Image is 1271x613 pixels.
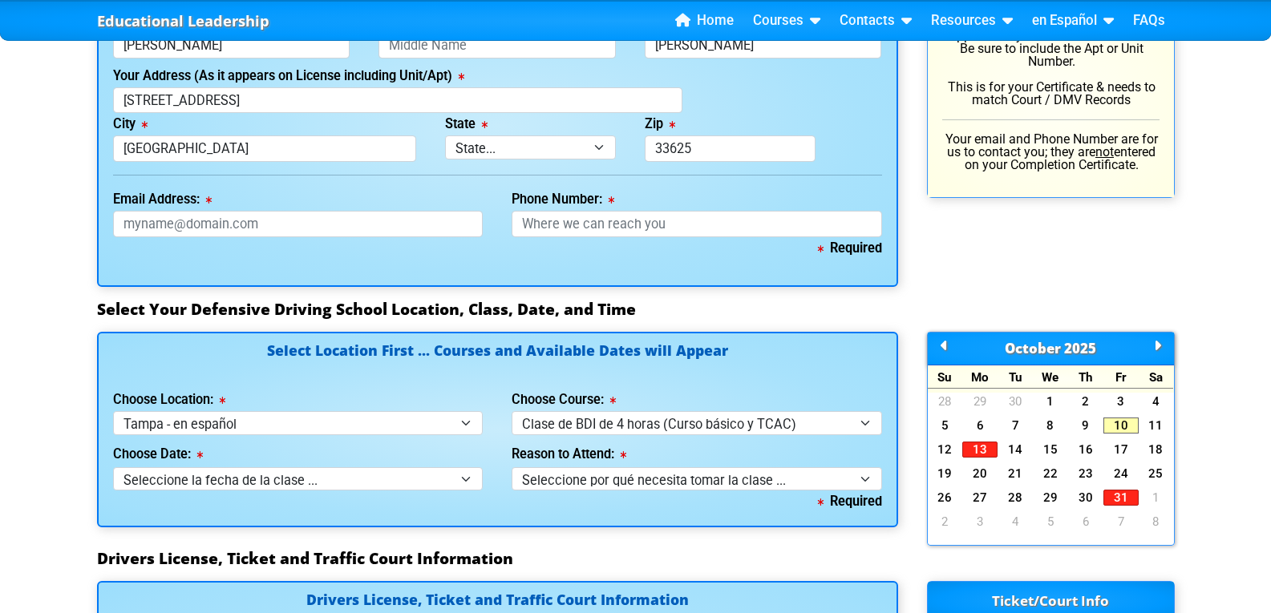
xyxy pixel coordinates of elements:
[113,118,148,131] label: City
[1127,9,1172,33] a: FAQs
[1033,514,1068,530] a: 5
[998,393,1033,409] a: 30
[942,17,1160,107] p: Enter your name and address as it appears on your License or ID Card. Be sure to include the Apt ...
[113,593,882,610] h4: Drivers License, Ticket and Traffic Court Information
[512,193,614,206] label: Phone Number:
[928,466,963,482] a: 19
[818,494,882,509] b: Required
[512,211,882,237] input: Where we can reach you
[818,240,882,256] b: Required
[1103,442,1139,458] a: 17
[1139,417,1174,434] a: 11
[113,135,417,162] input: Tallahassee
[1026,9,1120,33] a: en Español
[942,133,1160,171] p: Your email and Phone Number are for us to contact you; they are entered on your Completion Certif...
[1095,144,1114,159] u: not
[962,417,998,434] a: 6
[998,514,1033,530] a: 4
[97,549,1175,568] h3: Drivers License, Ticket and Traffic Court Information
[1139,490,1174,506] a: 1
[113,87,682,114] input: 123 Street Name
[113,448,203,461] label: Choose Date:
[1103,466,1139,482] a: 24
[1033,393,1068,409] a: 1
[1068,442,1103,458] a: 16
[645,118,675,131] label: Zip
[1033,365,1068,389] div: We
[928,417,963,434] a: 5
[113,70,464,83] label: Your Address (As it appears on License including Unit/Apt)
[97,300,1175,319] h3: Select Your Defensive Driving School Location, Class, Date, and Time
[1033,490,1068,506] a: 29
[925,9,1019,33] a: Resources
[998,442,1033,458] a: 14
[998,365,1033,389] div: Tu
[998,490,1033,506] a: 28
[113,344,882,377] h4: Select Location First ... Courses and Available Dates will Appear
[1064,339,1096,357] span: 2025
[1068,514,1103,530] a: 6
[113,393,225,406] label: Choose Location:
[962,466,998,482] a: 20
[512,393,616,406] label: Choose Course:
[962,393,998,409] a: 29
[645,135,816,162] input: 33123
[645,32,882,58] input: Last Name
[928,365,963,389] div: Su
[998,417,1033,434] a: 7
[1103,365,1139,389] div: Fr
[1005,339,1061,357] span: October
[1103,514,1139,530] a: 7
[512,448,626,461] label: Reason to Attend:
[928,514,963,530] a: 2
[1068,417,1103,434] a: 9
[928,442,963,458] a: 12
[1068,365,1103,389] div: Th
[113,32,350,58] input: First Name
[1103,490,1139,506] a: 31
[1033,466,1068,482] a: 22
[1033,417,1068,434] a: 8
[962,490,998,506] a: 27
[1103,417,1139,434] a: 10
[928,490,963,506] a: 26
[445,118,488,131] label: State
[962,514,998,530] a: 3
[1139,514,1174,530] a: 8
[998,466,1033,482] a: 21
[1139,365,1174,389] div: Sa
[1139,442,1174,458] a: 18
[113,193,212,206] label: Email Address:
[833,9,918,33] a: Contacts
[1103,393,1139,409] a: 3
[747,9,827,33] a: Courses
[1068,466,1103,482] a: 23
[378,32,616,58] input: Middle Name
[97,8,269,34] a: Educational Leadership
[669,9,740,33] a: Home
[1068,393,1103,409] a: 2
[113,211,484,237] input: myname@domain.com
[928,393,963,409] a: 28
[1139,466,1174,482] a: 25
[962,442,998,458] a: 13
[962,365,998,389] div: Mo
[1033,442,1068,458] a: 15
[1139,393,1174,409] a: 4
[1068,490,1103,506] a: 30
